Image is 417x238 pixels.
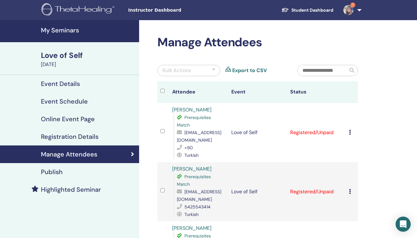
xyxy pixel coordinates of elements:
a: Love of Self[DATE] [37,50,139,68]
h4: Online Event Page [41,115,95,123]
span: 5425543414 [184,204,211,210]
div: Open Intercom Messenger [396,217,411,232]
span: Turkish [184,152,199,158]
span: [EMAIL_ADDRESS][DOMAIN_NAME] [177,189,221,202]
img: graduation-cap-white.svg [281,7,289,13]
th: Event [228,81,287,103]
span: Instructor Dashboard [128,7,223,14]
a: [PERSON_NAME] [172,166,211,172]
span: Prerequisites Match [177,174,211,187]
span: Turkish [184,212,199,217]
h4: My Seminars [41,26,135,34]
h2: Manage Attendees [157,35,358,50]
th: Attendee [169,81,228,103]
h4: Registration Details [41,133,99,140]
span: [EMAIL_ADDRESS][DOMAIN_NAME] [177,130,221,143]
div: Love of Self [41,50,135,61]
span: +90 [184,145,193,150]
h4: Event Details [41,80,80,88]
span: Prerequisites Match [177,115,211,128]
h4: Manage Attendees [41,150,97,158]
div: [DATE] [41,61,135,68]
th: Status [287,81,346,103]
h4: Highlighted Seminar [41,186,101,193]
a: [PERSON_NAME] [172,225,211,231]
a: [PERSON_NAME] [172,106,211,113]
a: Student Dashboard [276,4,338,16]
td: Love of Self [228,162,287,221]
h4: Publish [41,168,63,176]
h4: Event Schedule [41,98,88,105]
img: default.jpg [343,5,353,15]
span: 7 [350,3,355,8]
div: Bulk Actions [162,67,191,74]
td: Love of Self [228,103,287,162]
a: Export to CSV [232,67,267,74]
img: logo.png [42,3,117,17]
